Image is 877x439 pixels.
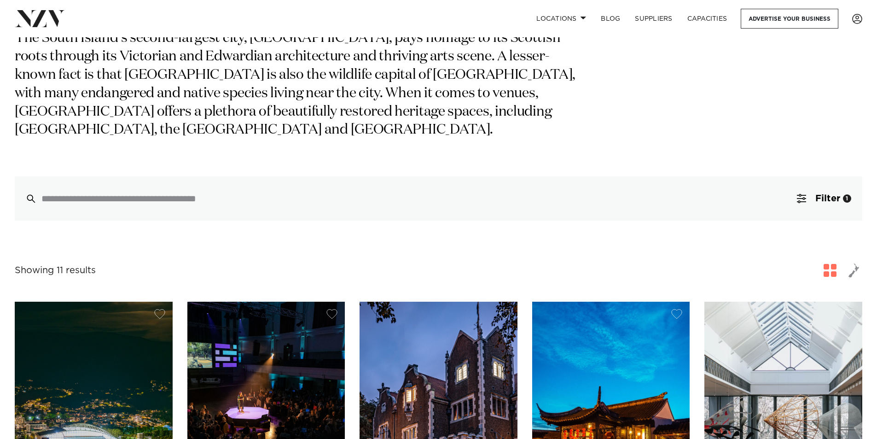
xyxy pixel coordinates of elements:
a: SUPPLIERS [627,9,680,29]
p: The South Island's second-largest city, [GEOGRAPHIC_DATA], pays homage to its Scottish roots thro... [15,29,584,140]
a: Locations [529,9,593,29]
div: Showing 11 results [15,263,96,278]
button: Filter1 [786,176,862,221]
a: BLOG [593,9,627,29]
a: Advertise your business [741,9,838,29]
img: nzv-logo.png [15,10,65,27]
span: Filter [815,194,840,203]
div: 1 [843,194,851,203]
a: Capacities [680,9,735,29]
